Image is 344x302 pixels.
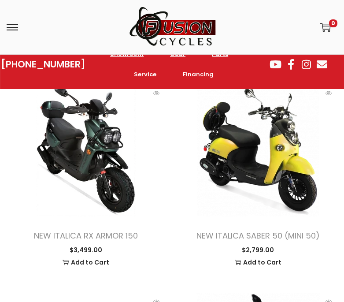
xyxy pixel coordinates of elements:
[70,246,102,254] span: 3,499.00
[125,64,165,85] a: Service
[320,84,337,102] span: Quick View
[1,58,85,71] a: [PHONE_NUMBER]
[86,44,257,85] nav: Menu
[13,256,159,268] a: Add to Cart
[242,246,274,254] span: 2,799.00
[148,84,165,102] span: Quick View
[34,230,138,241] a: NEW ITALICA RX ARMOR 150
[320,22,331,33] a: 0
[70,246,74,254] span: $
[174,64,222,85] a: Financing
[128,7,216,48] img: Woostify mobile logo
[185,256,330,268] a: Add to Cart
[242,246,246,254] span: $
[196,230,320,241] a: NEW ITALICA SABER 50 (MINI 50)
